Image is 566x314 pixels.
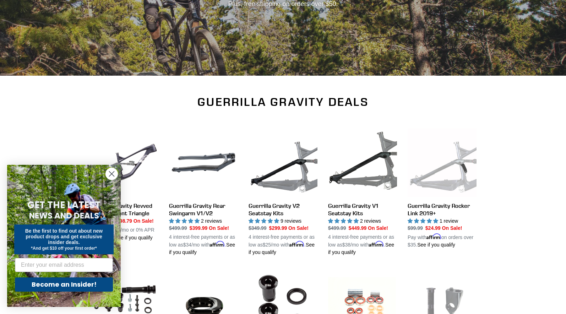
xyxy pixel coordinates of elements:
button: Close dialog [105,168,118,180]
h2: Guerrilla Gravity Deals [89,95,477,109]
span: *And get $10 off your first order* [31,246,97,251]
span: GET THE LATEST [27,199,100,211]
span: NEWS AND DEALS [29,210,99,221]
button: Become an Insider! [15,277,113,292]
input: Enter your email address [15,258,113,272]
span: Be the first to find out about new product drops and get exclusive insider deals. [25,228,103,245]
